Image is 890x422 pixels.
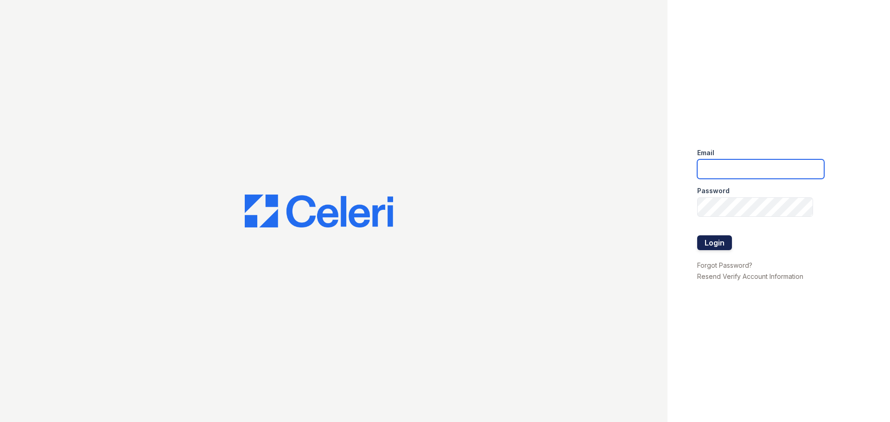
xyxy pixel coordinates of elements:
[697,235,732,250] button: Login
[245,195,393,228] img: CE_Logo_Blue-a8612792a0a2168367f1c8372b55b34899dd931a85d93a1a3d3e32e68fde9ad4.png
[697,261,752,269] a: Forgot Password?
[697,272,803,280] a: Resend Verify Account Information
[697,186,730,195] label: Password
[697,148,714,157] label: Email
